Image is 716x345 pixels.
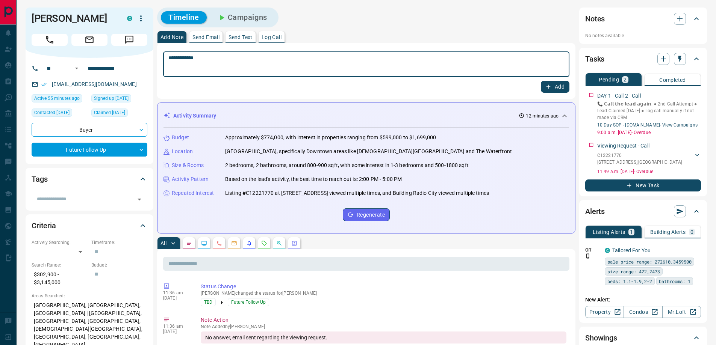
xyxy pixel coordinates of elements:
p: Log Call [262,35,282,40]
div: Tasks [585,50,701,68]
button: New Task [585,179,701,191]
a: Condos [624,306,662,318]
span: Contacted [DATE] [34,109,70,116]
span: Message [111,34,147,46]
a: Tailored For You [612,247,651,253]
p: Note Action [201,316,566,324]
div: Future Follow Up [32,143,147,157]
a: Property [585,306,624,318]
p: Approximately $774,000, with interest in properties ranging from $599,000 to $1,699,000 [225,134,436,142]
div: Alerts [585,202,701,220]
p: [DATE] [163,329,189,334]
svg: Agent Actions [291,240,297,246]
svg: Email Verified [41,82,47,87]
p: [PERSON_NAME] changed the status for [PERSON_NAME] [201,291,566,296]
svg: Calls [216,240,222,246]
p: Budget [172,134,189,142]
p: Completed [659,77,686,83]
div: Sun Sep 14 2025 [32,94,88,105]
p: 12 minutes ago [526,113,559,119]
svg: Push Notification Only [585,253,590,259]
div: Buyer [32,123,147,137]
p: Budget: [91,262,147,268]
p: [DATE] [163,295,189,301]
p: Based on the lead's activity, the best time to reach out is: 2:00 PM - 5:00 PM [225,175,402,183]
svg: Lead Browsing Activity [201,240,207,246]
p: [GEOGRAPHIC_DATA], specifically Downtown areas like [DEMOGRAPHIC_DATA][GEOGRAPHIC_DATA] and The W... [225,148,512,155]
span: Active 55 minutes ago [34,95,80,102]
svg: Opportunities [276,240,282,246]
p: 2 [624,77,627,82]
p: Building Alerts [650,229,686,235]
h2: Showings [585,332,617,344]
p: 📞 𝗖𝗮𝗹𝗹 𝘁𝗵𝗲 𝗹𝗲𝗮𝗱 𝗮𝗴𝗮𝗶𝗻. ● 2nd Call Attempt ● Lead Claimed [DATE] ‎● Log call manually if not made ... [597,101,701,121]
p: Size & Rooms [172,161,204,169]
p: 11:49 a.m. [DATE] - Overdue [597,168,701,175]
p: Activity Pattern [172,175,209,183]
span: Signed up [DATE] [94,95,129,102]
div: Notes [585,10,701,28]
div: Tue Aug 26 2025 [91,94,147,105]
h2: Tags [32,173,47,185]
p: C12221770 [597,152,682,159]
svg: Listing Alerts [246,240,252,246]
span: Claimed [DATE] [94,109,125,116]
div: Activity Summary12 minutes ago [163,109,569,123]
p: 0 [690,229,693,235]
p: Areas Searched: [32,292,147,299]
div: Criteria [32,217,147,235]
p: $302,900 - $3,145,000 [32,268,88,289]
h2: Tasks [585,53,604,65]
p: 1 [630,229,633,235]
p: Listing Alerts [593,229,625,235]
p: Timeframe: [91,239,147,246]
span: Call [32,34,68,46]
p: Pending [599,77,619,82]
p: 2 bedrooms, 2 bathrooms, around 800-900 sqft, with some interest in 1-3 bedrooms and 500-1800 sqft [225,161,469,169]
p: 9:00 a.m. [DATE] - Overdue [597,129,701,136]
span: Future Follow Up [231,298,266,306]
p: Add Note [160,35,183,40]
a: [EMAIL_ADDRESS][DOMAIN_NAME] [52,81,137,87]
p: Actively Searching: [32,239,88,246]
div: No answer, email sent regarding the viewing request. [201,331,566,343]
button: Open [72,64,81,73]
p: No notes available [585,32,701,39]
p: 11:36 am [163,290,189,295]
p: Note Added by [PERSON_NAME] [201,324,566,329]
button: Add [541,81,569,93]
span: Email [71,34,107,46]
p: [STREET_ADDRESS] , [GEOGRAPHIC_DATA] [597,159,682,166]
p: New Alert: [585,296,701,304]
h2: Notes [585,13,605,25]
div: condos.ca [605,248,610,253]
h2: Alerts [585,205,605,217]
div: Tue Aug 26 2025 [91,108,147,119]
button: Campaigns [210,11,275,24]
button: Timeline [161,11,207,24]
span: TBD [204,298,212,306]
svg: Requests [261,240,267,246]
div: condos.ca [127,16,132,21]
span: beds: 1.1-1.9,2-2 [607,277,652,285]
svg: Notes [186,240,192,246]
div: C12221770[STREET_ADDRESS],[GEOGRAPHIC_DATA] [597,151,701,167]
span: size range: 422,2473 [607,268,660,275]
p: Repeated Interest [172,189,214,197]
p: Listing #C12221770 at [STREET_ADDRESS] viewed multiple times, and Building Radio City viewed mult... [225,189,489,197]
p: Send Email [192,35,219,40]
a: 10 Day SOP - [DOMAIN_NAME]- View Campaigns [597,122,698,128]
button: Open [134,194,145,205]
p: Search Range: [32,262,88,268]
svg: Emails [231,240,237,246]
p: Send Text [229,35,253,40]
h1: [PERSON_NAME] [32,12,116,24]
span: bathrooms: 1 [659,277,690,285]
p: Activity Summary [173,112,216,120]
div: Tags [32,170,147,188]
p: 11:36 am [163,324,189,329]
a: Mr.Loft [662,306,701,318]
p: All [160,241,167,246]
p: Status Change [201,283,566,291]
p: Off [585,247,600,253]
